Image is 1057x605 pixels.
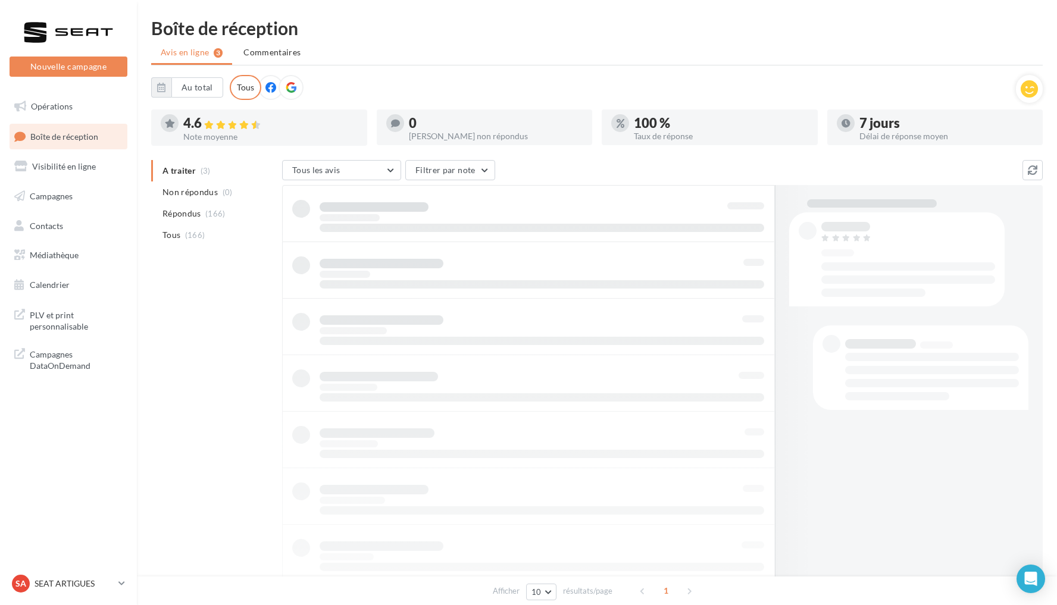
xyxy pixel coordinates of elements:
div: 100 % [634,117,808,130]
span: Campagnes [30,191,73,201]
a: Opérations [7,94,130,119]
a: Campagnes DataOnDemand [7,341,130,377]
button: Filtrer par note [405,160,495,180]
a: Boîte de réception [7,124,130,149]
span: SA [15,578,26,590]
span: 10 [531,587,542,597]
button: Nouvelle campagne [10,57,127,77]
span: Afficher [493,585,520,597]
div: Note moyenne [183,133,358,141]
span: (166) [205,209,226,218]
span: Non répondus [162,186,218,198]
a: Médiathèque [7,243,130,268]
div: [PERSON_NAME] non répondus [409,132,583,140]
button: Au total [151,77,223,98]
div: Open Intercom Messenger [1017,565,1045,593]
p: SEAT ARTIGUES [35,578,114,590]
span: Tous [162,229,180,241]
span: (0) [223,187,233,197]
button: Tous les avis [282,160,401,180]
span: PLV et print personnalisable [30,307,123,333]
div: Délai de réponse moyen [859,132,1034,140]
span: Calendrier [30,280,70,290]
div: Taux de réponse [634,132,808,140]
span: 1 [656,581,676,600]
a: Contacts [7,214,130,239]
a: PLV et print personnalisable [7,302,130,337]
button: 10 [526,584,556,600]
span: (166) [185,230,205,240]
div: 7 jours [859,117,1034,130]
span: Opérations [31,101,73,111]
a: SA SEAT ARTIGUES [10,572,127,595]
span: Commentaires [243,47,301,57]
span: Visibilité en ligne [32,161,96,171]
span: Médiathèque [30,250,79,260]
a: Visibilité en ligne [7,154,130,179]
a: Campagnes [7,184,130,209]
span: résultats/page [563,585,612,597]
span: Campagnes DataOnDemand [30,346,123,372]
span: Contacts [30,220,63,230]
div: 0 [409,117,583,130]
span: Répondus [162,208,201,220]
div: 4.6 [183,117,358,130]
div: Boîte de réception [151,19,1043,37]
a: Calendrier [7,272,130,297]
span: Tous les avis [292,165,340,175]
div: Tous [230,75,261,100]
span: Boîte de réception [30,131,98,141]
button: Au total [171,77,223,98]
